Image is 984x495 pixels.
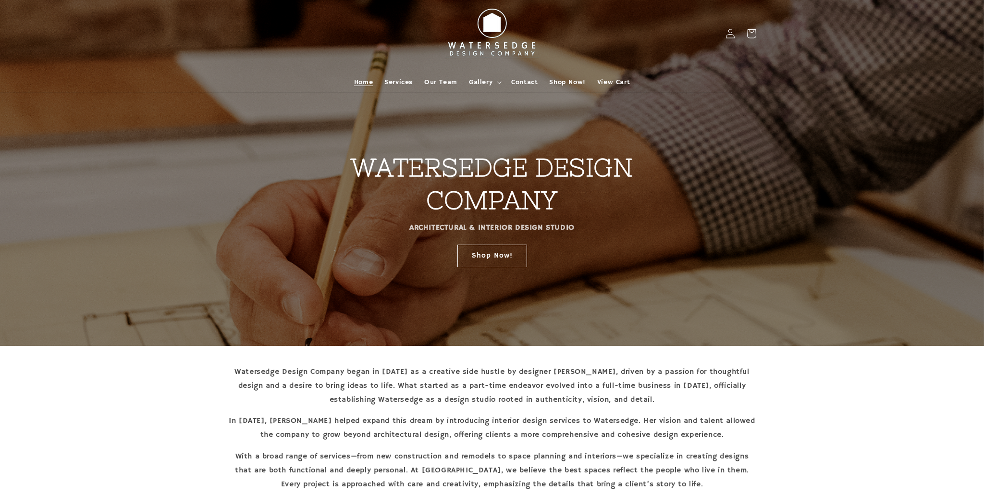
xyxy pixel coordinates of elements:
p: With a broad range of services—from new construction and remodels to space planning and interiors... [228,450,756,491]
a: Home [348,72,379,92]
strong: ARCHITECTURAL & INTERIOR DESIGN STUDIO [409,223,575,233]
a: Shop Now! [543,72,591,92]
a: Services [379,72,418,92]
img: Watersedge Design Co [439,4,545,63]
span: Shop Now! [549,78,585,87]
p: Watersedge Design Company began in [DATE] as a creative side hustle by designer [PERSON_NAME], dr... [228,365,756,407]
span: Contact [511,78,538,87]
span: Gallery [469,78,492,87]
span: Our Team [424,78,457,87]
a: View Cart [591,72,636,92]
p: In [DATE], [PERSON_NAME] helped expand this dream by introducing interior design services to Wate... [228,414,756,442]
a: Contact [505,72,543,92]
a: Shop Now! [457,244,527,267]
span: View Cart [597,78,630,87]
a: Our Team [418,72,463,92]
span: Services [384,78,413,87]
strong: WATERSEDGE DESIGN COMPANY [351,153,633,214]
summary: Gallery [463,72,505,92]
span: Home [354,78,373,87]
